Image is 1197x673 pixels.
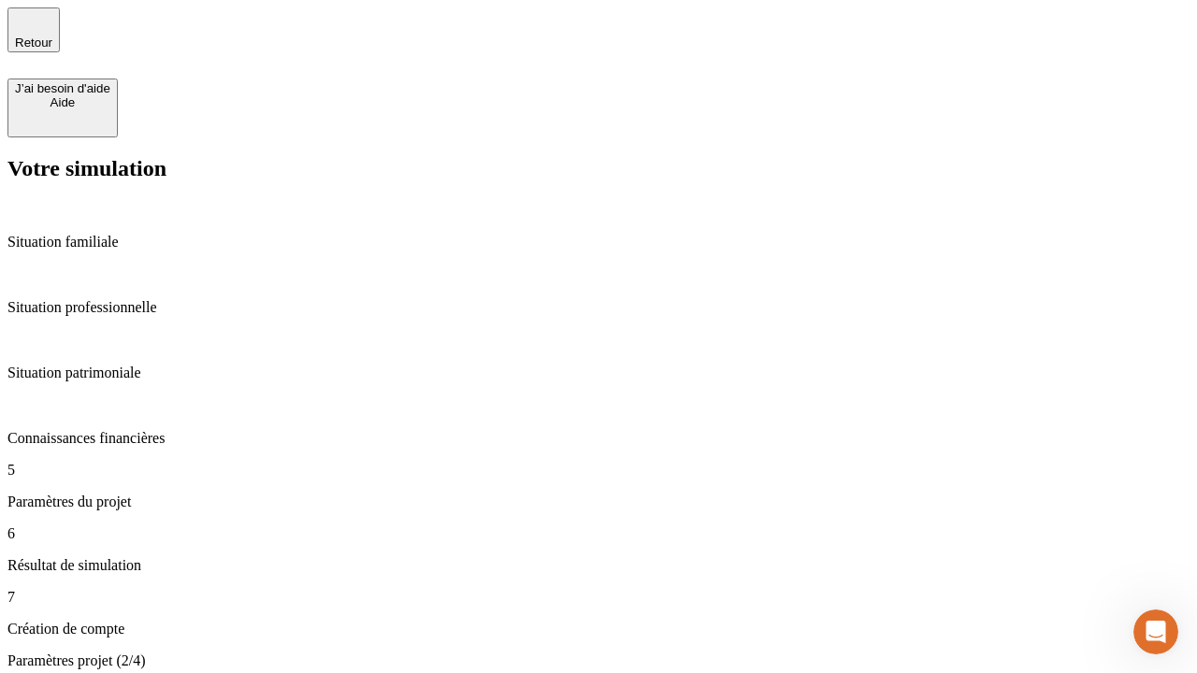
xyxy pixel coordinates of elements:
span: Retour [15,36,52,50]
button: J’ai besoin d'aideAide [7,79,118,137]
p: Connaissances financières [7,430,1190,447]
p: 6 [7,525,1190,542]
p: 7 [7,589,1190,606]
iframe: Intercom live chat [1133,609,1178,654]
div: Aide [15,95,110,109]
p: Situation professionnelle [7,299,1190,316]
p: Situation patrimoniale [7,365,1190,381]
p: Création de compte [7,621,1190,637]
p: 5 [7,462,1190,479]
h2: Votre simulation [7,156,1190,181]
p: Situation familiale [7,234,1190,251]
p: Résultat de simulation [7,557,1190,574]
p: Paramètres du projet [7,494,1190,510]
p: Paramètres projet (2/4) [7,652,1190,669]
div: J’ai besoin d'aide [15,81,110,95]
button: Retour [7,7,60,52]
